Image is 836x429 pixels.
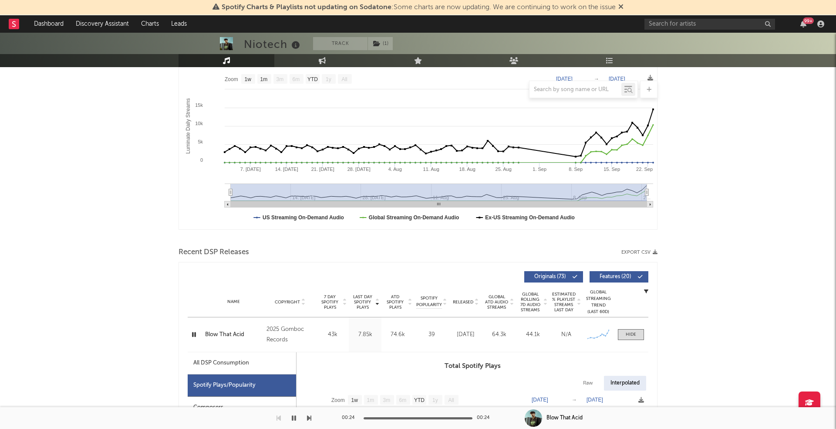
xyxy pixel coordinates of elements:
div: All DSP Consumption [188,352,296,375]
button: (1) [368,37,393,50]
text: [DATE] [609,76,625,82]
text: 8. Sep [569,167,583,172]
text: 0 [200,157,203,163]
div: 43k [318,330,347,339]
div: 00:24 [342,413,359,423]
text: Global Streaming On-Demand Audio [369,214,459,221]
text: 1m [367,397,374,403]
text: All [341,76,347,82]
span: Spotify Charts & Playlists not updating on Sodatone [222,4,391,11]
text: 3m [276,76,284,82]
text: Luminate Daily Streams [185,98,191,153]
text: 2… [643,195,651,200]
span: : Some charts are now updating. We are continuing to work on the issue [222,4,616,11]
text: 7. [DATE] [240,167,261,172]
text: Zoom [225,76,238,82]
text: 1w [245,76,252,82]
span: Features ( 20 ) [595,274,635,279]
button: Originals(73) [524,271,583,283]
text: 1. Sep [533,167,546,172]
div: 7.85k [351,330,379,339]
text: 1m [260,76,268,82]
text: All [448,397,454,403]
text: 22. Sep [636,167,653,172]
div: [DATE] [451,330,480,339]
div: Spotify Plays/Popularity [188,375,296,397]
button: 99+ [800,20,806,27]
a: Leads [165,15,193,33]
text: 10k [195,121,203,126]
div: Composers [188,397,296,419]
a: Charts [135,15,165,33]
text: 4. Aug [388,167,402,172]
text: Zoom [331,397,345,403]
span: Dismiss [618,4,624,11]
text: Ex-US Streaming On-Demand Audio [485,214,575,221]
div: All DSP Consumption [193,358,249,368]
input: Search by song name or URL [529,86,621,93]
div: 00:24 [477,413,494,423]
a: Blow That Acid [205,330,262,339]
span: Released [453,300,473,305]
text: 21. [DATE] [311,167,334,172]
text: 1y [432,397,438,403]
span: Last Day Spotify Plays [351,294,374,310]
text: 25. Aug [496,167,512,172]
text: 3m [383,397,391,403]
div: Interpolated [604,376,646,391]
div: Global Streaming Trend (Last 60D) [585,289,611,315]
span: ATD Spotify Plays [384,294,407,310]
text: [DATE] [532,397,548,403]
h3: Total Spotify Plays [297,361,648,371]
text: 15. Sep [603,167,620,172]
text: YTD [414,397,425,403]
span: Copyright [275,300,300,305]
div: N/A [552,330,581,339]
text: [DATE] [556,76,573,82]
text: 1y [326,76,331,82]
a: Dashboard [28,15,70,33]
a: Discovery Assistant [70,15,135,33]
text: 11. Aug [423,167,439,172]
text: 6m [293,76,300,82]
text: → [572,397,577,403]
span: 7 Day Spotify Plays [318,294,341,310]
text: → [594,76,599,82]
text: 28. [DATE] [347,167,371,172]
text: 6m [399,397,407,403]
span: ( 1 ) [367,37,393,50]
text: YTD [307,76,318,82]
text: 14. [DATE] [275,167,298,172]
div: Niotech [244,37,302,51]
div: Blow That Acid [546,414,583,422]
span: Spotify Popularity [416,295,442,308]
button: Features(20) [590,271,648,283]
div: 44.1k [518,330,547,339]
span: Originals ( 73 ) [530,274,570,279]
span: Global Rolling 7D Audio Streams [518,292,542,313]
div: 74.6k [384,330,412,339]
button: Export CSV [621,250,657,255]
text: 18. Aug [459,167,475,172]
div: 2025 Gomboc Records [266,324,314,345]
span: Recent DSP Releases [179,247,249,258]
div: 64.3k [485,330,514,339]
span: Global ATD Audio Streams [485,294,509,310]
span: Estimated % Playlist Streams Last Day [552,292,576,313]
input: Search for artists [644,19,775,30]
div: 99 + [803,17,814,24]
text: 15k [195,102,203,108]
text: US Streaming On-Demand Audio [263,214,344,221]
div: 39 [416,330,447,339]
text: 5k [198,139,203,144]
svg: Luminate Daily Consumption [179,55,657,229]
text: 1w [351,397,358,403]
button: Track [313,37,367,50]
div: Raw [576,376,600,391]
div: Name [205,299,262,305]
text: [DATE] [587,397,603,403]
